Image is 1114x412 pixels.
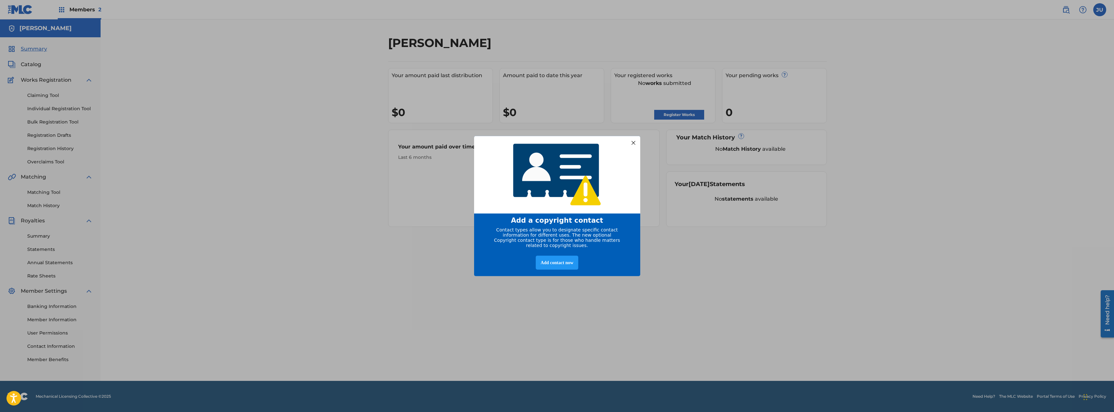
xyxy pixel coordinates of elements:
img: 4768233920565408.png [509,139,606,210]
div: Open Resource Center [5,2,18,50]
span: Contact types allow you to designate specific contact information for different uses. The new opt... [494,227,620,248]
div: Add a copyright contact [482,217,632,224]
div: Need help? [7,7,16,37]
div: entering modal [474,136,640,276]
div: Add contact now [536,256,578,270]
